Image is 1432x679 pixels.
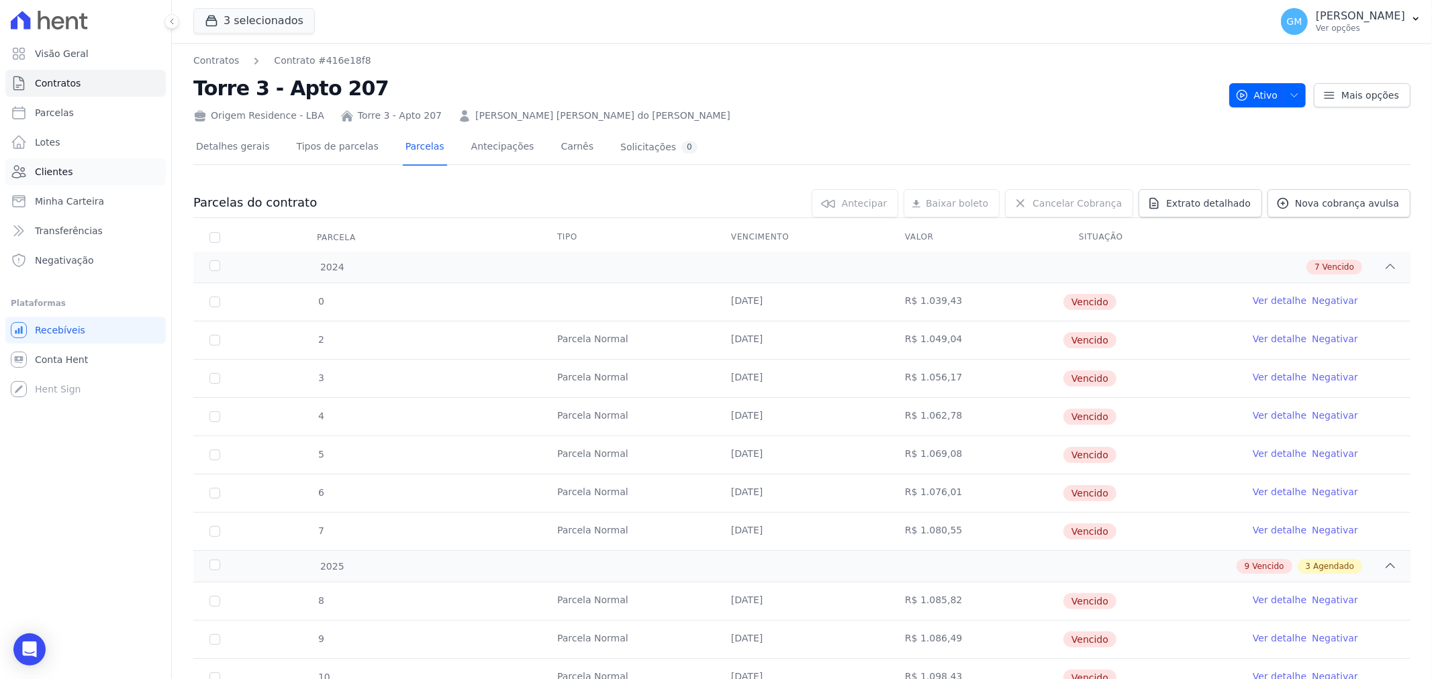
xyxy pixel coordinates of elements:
td: Parcela Normal [541,436,715,474]
th: Tipo [541,223,715,252]
a: Ver detalhe [1253,485,1306,499]
span: Contratos [35,76,81,90]
span: Vencido [1063,447,1116,463]
input: default [209,634,220,645]
a: Mais opções [1314,83,1411,107]
a: Clientes [5,158,166,185]
span: GM [1287,17,1302,26]
p: [PERSON_NAME] [1316,9,1405,23]
a: Ver detalhe [1253,332,1306,346]
span: 2025 [320,560,344,574]
span: 5 [317,449,324,460]
a: Negativar [1312,448,1358,459]
td: Parcela Normal [541,513,715,550]
a: Antecipações [469,130,537,166]
p: Ver opções [1316,23,1405,34]
input: default [209,596,220,607]
td: [DATE] [715,474,889,512]
h2: Torre 3 - Apto 207 [193,73,1219,103]
span: Vencido [1063,631,1116,647]
input: default [209,450,220,460]
span: Recebíveis [35,323,85,337]
td: R$ 1.076,01 [889,474,1063,512]
a: Conta Hent [5,346,166,373]
span: Agendado [1313,560,1354,572]
a: Visão Geral [5,40,166,67]
a: Negativação [5,247,166,274]
a: Torre 3 - Apto 207 [358,109,442,123]
a: [PERSON_NAME] [PERSON_NAME] do [PERSON_NAME] [475,109,730,123]
span: Parcelas [35,106,74,119]
td: [DATE] [715,513,889,550]
input: default [209,297,220,307]
td: R$ 1.039,43 [889,283,1063,321]
a: Parcelas [5,99,166,126]
div: Plataformas [11,295,160,311]
a: Contratos [193,54,239,68]
span: 2 [317,334,324,345]
td: Parcela Normal [541,474,715,512]
span: 9 [317,633,324,644]
a: Ver detalhe [1253,447,1306,460]
td: Parcela Normal [541,321,715,359]
a: Solicitações0 [618,130,700,166]
th: Situação [1063,223,1237,252]
button: 3 selecionados [193,8,315,34]
a: Ver detalhe [1253,631,1306,645]
span: 9 [1245,560,1250,572]
a: Contrato #416e18f8 [274,54,371,68]
span: Visão Geral [35,47,89,60]
div: Parcela [301,224,372,251]
a: Recebíveis [5,317,166,344]
a: Ver detalhe [1253,523,1306,537]
td: [DATE] [715,621,889,658]
td: Parcela Normal [541,582,715,620]
span: 7 [1315,261,1320,273]
td: [DATE] [715,360,889,397]
a: Tipos de parcelas [294,130,381,166]
a: Extrato detalhado [1139,189,1262,217]
span: Vencido [1252,560,1284,572]
input: default [209,373,220,384]
a: Transferências [5,217,166,244]
td: R$ 1.086,49 [889,621,1063,658]
a: Detalhes gerais [193,130,273,166]
span: Negativação [35,254,94,267]
th: Vencimento [715,223,889,252]
h3: Parcelas do contrato [193,195,317,211]
span: 6 [317,487,324,498]
span: 3 [317,372,324,383]
span: Vencido [1063,370,1116,386]
span: 7 [317,525,324,536]
a: Ver detalhe [1253,593,1306,607]
span: Vencido [1323,261,1354,273]
a: Carnês [558,130,596,166]
span: Mais opções [1341,89,1399,102]
span: 4 [317,411,324,421]
nav: Breadcrumb [193,54,1219,68]
span: Clientes [35,165,73,178]
span: Extrato detalhado [1166,197,1251,210]
td: Parcela Normal [541,360,715,397]
input: default [209,526,220,537]
span: Ativo [1235,83,1278,107]
span: Vencido [1063,332,1116,348]
a: Negativar [1312,333,1358,344]
span: Vencido [1063,294,1116,310]
a: Nova cobrança avulsa [1268,189,1411,217]
button: GM [PERSON_NAME] Ver opções [1270,3,1432,40]
button: Ativo [1229,83,1306,107]
td: R$ 1.049,04 [889,321,1063,359]
td: R$ 1.069,08 [889,436,1063,474]
div: 0 [681,141,698,154]
a: Negativar [1312,486,1358,497]
span: Vencido [1063,409,1116,425]
a: Ver detalhe [1253,370,1306,384]
span: Nova cobrança avulsa [1295,197,1399,210]
td: R$ 1.056,17 [889,360,1063,397]
a: Negativar [1312,372,1358,382]
div: Solicitações [620,141,698,154]
td: R$ 1.080,55 [889,513,1063,550]
td: [DATE] [715,283,889,321]
a: Ver detalhe [1253,409,1306,422]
